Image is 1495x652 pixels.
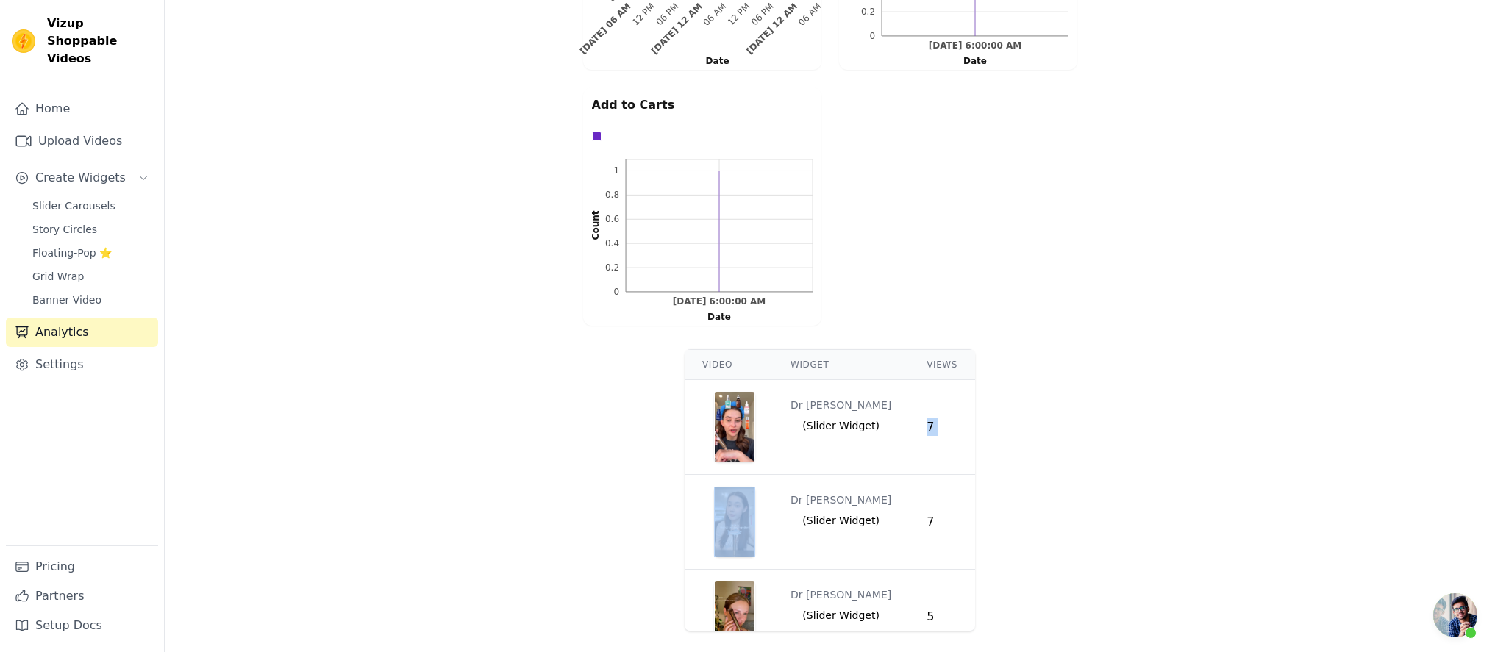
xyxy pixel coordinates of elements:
[714,487,755,557] img: video
[672,297,766,307] text: [DATE] 6:00:00 AM
[796,1,823,28] text: 06 AM
[630,1,657,27] text: 12 PM
[725,1,752,27] text: 12 PM
[749,1,775,27] text: 06 PM
[24,266,158,287] a: Grid Wrap
[32,198,115,213] span: Slider Carousels
[744,1,799,56] text: [DATE] 12 AM
[963,56,987,66] text: Date
[791,581,891,608] div: Dr [PERSON_NAME]
[927,418,957,436] div: 7
[649,1,704,56] g: Sun Sep 14 2025 00:00:00 GMT+0600 (Bangladesh Standard Time)
[701,1,728,28] g: Sun Sep 14 2025 06:00:00 GMT+0600 (Bangladesh Standard Time)
[35,169,126,187] span: Create Widgets
[6,126,158,156] a: Upload Videos
[590,210,601,240] text: Count
[705,56,729,66] text: Date
[24,219,158,240] a: Story Circles
[802,608,879,623] span: ( Slider Widget )
[773,350,909,380] th: Widget
[24,290,158,310] a: Banner Video
[927,513,957,531] div: 7
[725,1,752,27] g: Sun Sep 14 2025 12:00:00 GMT+0600 (Bangladesh Standard Time)
[12,29,35,53] img: Vizup
[577,1,632,56] g: Sat Sep 13 2025 06:00:00 GMT+0600 (Bangladesh Standard Time)
[6,581,158,611] a: Partners
[6,163,158,193] button: Create Widgets
[6,611,158,640] a: Setup Docs
[588,128,809,145] div: Data groups
[749,1,775,27] g: Sun Sep 14 2025 18:00:00 GMT+0600 (Bangladesh Standard Time)
[626,292,813,307] g: bottom ticks
[802,513,879,528] span: ( Slider Widget )
[604,214,618,224] text: 0.6
[604,190,618,200] text: 0.8
[604,159,625,297] g: left ticks
[909,350,975,380] th: Views
[791,392,891,418] div: Dr [PERSON_NAME]
[654,1,680,27] g: Sat Sep 13 2025 18:00:00 GMT+0600 (Bangladesh Standard Time)
[630,1,657,27] g: Sat Sep 13 2025 12:00:00 GMT+0600 (Bangladesh Standard Time)
[613,287,619,297] text: 0
[32,246,112,260] span: Floating-Pop ⭐
[882,36,1068,51] g: bottom ticks
[613,165,619,176] text: 1
[24,243,158,263] a: Floating-Pop ⭐
[6,318,158,347] a: Analytics
[869,31,875,41] text: 0
[928,41,1021,51] text: [DATE] 6:00:00 AM
[672,297,766,307] g: Mon Sep 15 2025 06:00:00 GMT+0600 (Bangladesh Standard Time)
[928,41,1021,51] g: Mon Sep 15 2025 06:00:00 GMT+0600 (Bangladesh Standard Time)
[604,238,618,248] text: 0.4
[604,262,618,273] text: 0.2
[927,608,957,626] div: 5
[6,552,158,581] a: Pricing
[47,15,152,68] span: Vizup Shoppable Videos
[802,418,879,433] span: ( Slider Widget )
[685,350,773,380] th: Video
[6,350,158,379] a: Settings
[860,7,874,17] text: 0.2
[714,581,755,652] img: video
[577,1,632,56] text: [DATE] 06 AM
[796,1,823,28] g: Mon Sep 15 2025 06:00:00 GMT+0600 (Bangladesh Standard Time)
[6,94,158,123] a: Home
[571,159,625,297] g: left axis
[701,1,728,28] text: 06 AM
[592,96,813,114] p: Add to Carts
[32,293,101,307] span: Banner Video
[714,392,755,462] img: video
[654,1,680,27] text: 06 PM
[32,269,84,284] span: Grid Wrap
[791,487,891,513] div: Dr [PERSON_NAME]
[744,1,799,56] g: Mon Sep 15 2025 00:00:00 GMT+0600 (Bangladesh Standard Time)
[24,196,158,216] a: Slider Carousels
[707,312,731,322] text: Date
[1433,593,1477,637] div: Open chat
[649,1,704,56] text: [DATE] 12 AM
[32,222,97,237] span: Story Circles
